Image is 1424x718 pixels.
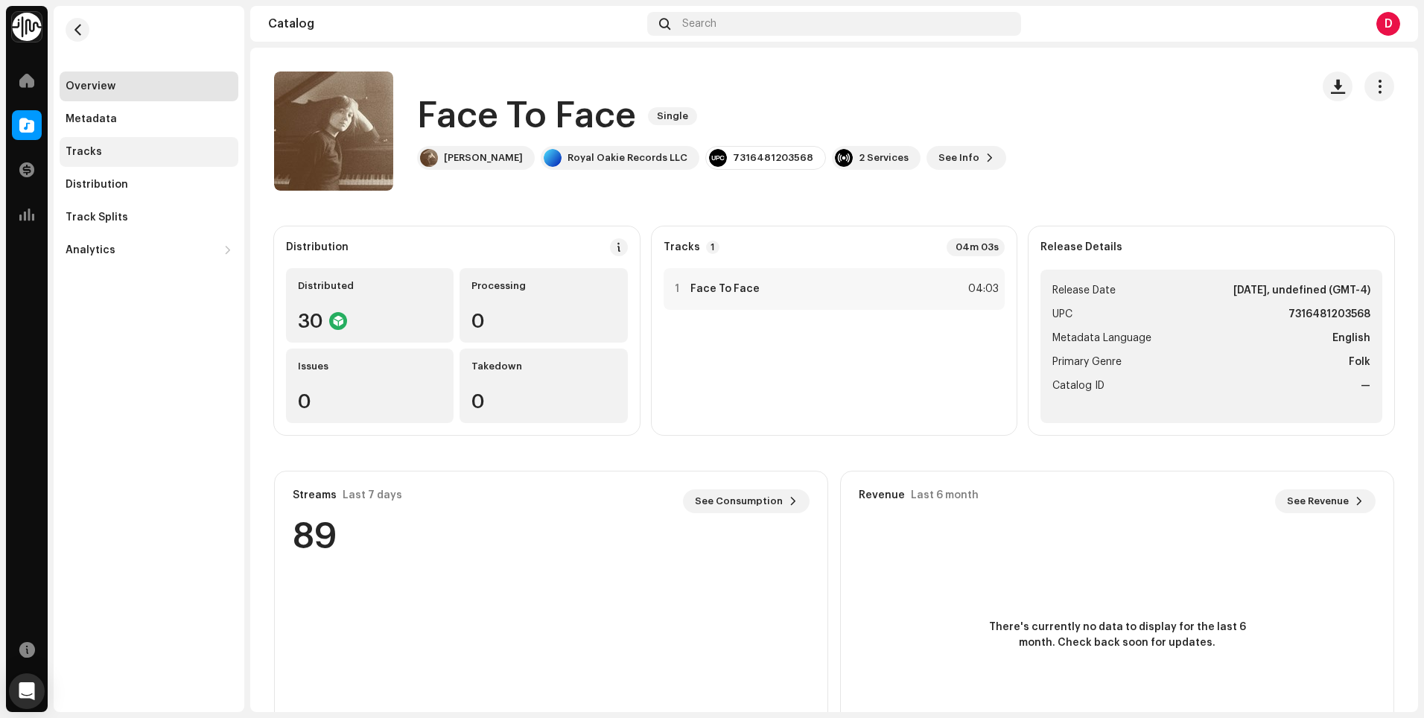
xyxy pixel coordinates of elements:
div: Analytics [66,244,115,256]
strong: Release Details [1040,241,1122,253]
strong: — [1361,377,1370,395]
img: f417c6d7-ab68-4ec5-946a-49f639dd00f9 [420,149,438,167]
div: Processing [471,280,615,292]
h1: Face To Face [417,92,636,140]
div: Royal Oakie Records LLC [568,152,687,164]
div: Issues [298,360,442,372]
div: Tracks [66,146,102,158]
span: Metadata Language [1052,329,1151,347]
strong: English [1332,329,1370,347]
re-m-nav-item: Tracks [60,137,238,167]
span: Release Date [1052,282,1116,299]
div: Distribution [66,179,128,191]
strong: [DATE], undefined (GMT-4) [1233,282,1370,299]
div: 04m 03s [947,238,1005,256]
re-m-nav-item: Distribution [60,170,238,200]
div: Distribution [286,241,349,253]
div: D [1376,12,1400,36]
div: Open Intercom Messenger [9,673,45,709]
button: See Revenue [1275,489,1376,513]
p-badge: 1 [706,241,719,254]
strong: Face To Face [690,283,760,295]
span: See Revenue [1287,486,1349,516]
span: Primary Genre [1052,353,1122,371]
div: 2 Services [859,152,909,164]
div: Revenue [859,489,905,501]
div: [PERSON_NAME] [444,152,523,164]
div: Overview [66,80,115,92]
re-m-nav-item: Overview [60,72,238,101]
span: Catalog ID [1052,377,1104,395]
button: See Consumption [683,489,810,513]
strong: Folk [1349,353,1370,371]
span: There's currently no data to display for the last 6 month. Check back soon for updates. [983,620,1251,651]
re-m-nav-item: Track Splits [60,203,238,232]
span: Search [682,18,716,30]
div: Last 6 month [911,489,979,501]
span: Single [648,107,697,125]
span: See Consumption [695,486,783,516]
strong: Tracks [664,241,700,253]
strong: 7316481203568 [1288,305,1370,323]
div: Catalog [268,18,641,30]
re-m-nav-dropdown: Analytics [60,235,238,265]
div: 04:03 [966,280,999,298]
div: Metadata [66,113,117,125]
button: See Info [926,146,1006,170]
div: Distributed [298,280,442,292]
span: UPC [1052,305,1072,323]
div: Last 7 days [343,489,402,501]
span: See Info [938,143,979,173]
div: Takedown [471,360,615,372]
re-m-nav-item: Metadata [60,104,238,134]
div: Streams [293,489,337,501]
div: Track Splits [66,212,128,223]
div: 7316481203568 [733,152,813,164]
img: 0f74c21f-6d1c-4dbc-9196-dbddad53419e [12,12,42,42]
